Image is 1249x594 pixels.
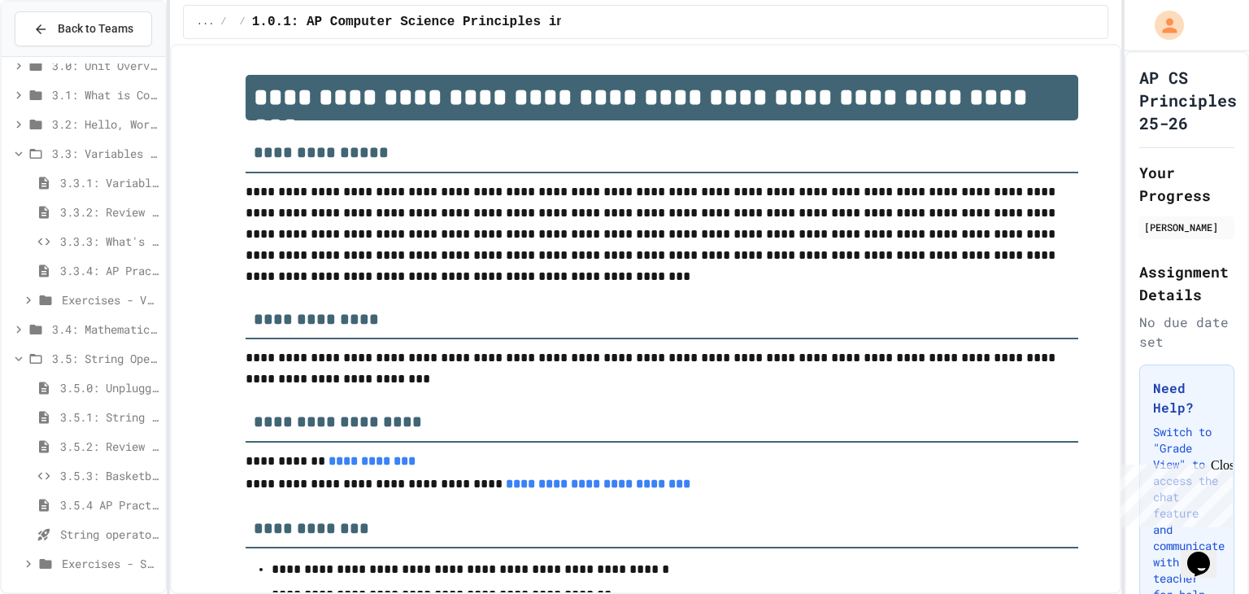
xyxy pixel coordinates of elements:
h1: AP CS Principles 25-26 [1139,66,1237,134]
span: 3.1: What is Code? [52,86,159,103]
div: [PERSON_NAME] [1144,220,1229,234]
span: 3.3.4: AP Practice - Variables [60,262,159,279]
span: 3.3: Variables and Data Types [52,145,159,162]
span: ... [197,15,215,28]
div: My Account [1138,7,1188,44]
div: No due date set [1139,312,1234,352]
h2: Your Progress [1139,161,1234,207]
span: 3.3.1: Variables and Data Types [60,174,159,191]
span: 3.5.4 AP Practice - String Manipulation [60,496,159,513]
span: 3.4: Mathematical Operators [52,321,159,338]
span: 3.5.0: Unplugged Activity - String Operators [60,379,159,396]
h3: Need Help? [1153,378,1221,417]
span: / [240,15,246,28]
span: Exercises - String Operators [62,555,159,572]
span: 1.0.1: AP Computer Science Principles in Python Course Syllabus [252,12,744,32]
div: Chat with us now!Close [7,7,112,103]
span: 3.5.1: String Operators [60,408,159,426]
button: Back to Teams [15,11,152,46]
span: 3.5: String Operators [52,350,159,367]
span: 3.5.3: Basketballs and Footballs [60,467,159,484]
span: Exercises - Variables and Data Types [62,291,159,308]
span: 3.3.3: What's the Type? [60,233,159,250]
span: String operators - Quiz [60,526,159,543]
span: 3.5.2: Review - String Operators [60,438,159,455]
span: 3.3.2: Review - Variables and Data Types [60,203,159,221]
span: / [220,15,226,28]
iframe: chat widget [1114,458,1233,527]
iframe: chat widget [1181,529,1233,578]
span: Back to Teams [58,20,133,37]
span: 3.0: Unit Overview [52,57,159,74]
h2: Assignment Details [1139,260,1234,306]
span: 3.2: Hello, World! [52,116,159,133]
